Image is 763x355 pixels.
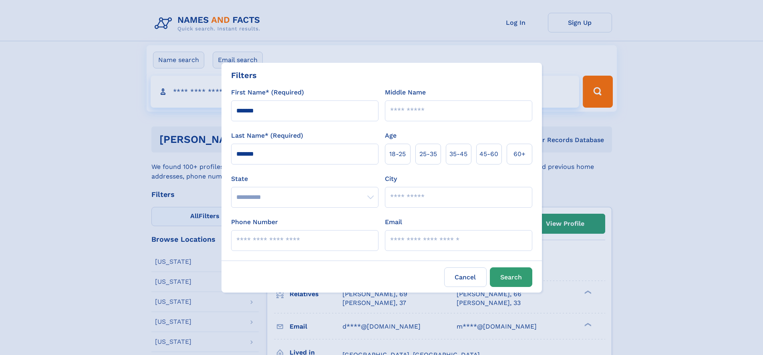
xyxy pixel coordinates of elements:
[231,217,278,227] label: Phone Number
[385,88,426,97] label: Middle Name
[513,149,525,159] span: 60+
[449,149,467,159] span: 35‑45
[444,267,487,287] label: Cancel
[385,174,397,184] label: City
[389,149,406,159] span: 18‑25
[419,149,437,159] span: 25‑35
[385,131,397,140] label: Age
[385,217,402,227] label: Email
[479,149,498,159] span: 45‑60
[231,69,257,81] div: Filters
[490,267,532,287] button: Search
[231,131,303,140] label: Last Name* (Required)
[231,88,304,97] label: First Name* (Required)
[231,174,378,184] label: State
